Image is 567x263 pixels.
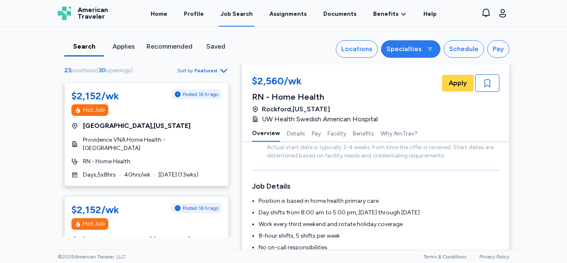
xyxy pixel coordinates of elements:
[259,243,499,252] li: No on-call responsibilities
[259,232,499,240] li: 8-hour shifts, 5 shifts per week
[83,235,191,245] span: [GEOGRAPHIC_DATA] , [US_STATE]
[341,44,372,54] div: Locations
[287,124,305,142] button: Details
[252,74,383,89] div: $2,560/wk
[83,157,130,166] span: RN - Home Health
[267,143,499,160] div: Actual start date is typically 3-4 weeks from time the offer is received. Start dates are determi...
[107,42,140,52] div: Applies
[124,171,150,179] span: 40 hrs/wk
[259,220,499,229] li: Work every third weekend and rotate holiday coverage
[71,67,96,74] span: positions
[83,121,191,131] span: [GEOGRAPHIC_DATA] , [US_STATE]
[479,254,509,260] a: Privacy Policy
[220,10,253,18] div: Job Search
[183,91,218,98] span: Posted 16 hr ago
[78,7,108,20] span: American Traveler
[252,180,499,192] h3: Job Details
[442,75,474,91] button: Apply
[58,7,71,20] img: Logo
[147,42,193,52] div: Recommended
[353,124,374,142] button: Benefits
[106,67,131,74] span: openings
[83,106,105,114] div: Hot Job
[423,254,466,260] a: Terms & Conditions
[71,89,119,103] div: $2,152/wk
[64,66,136,75] div: ( )
[373,10,407,18] a: Benefits
[195,67,217,74] span: Featured
[487,40,509,58] button: Pay
[83,171,116,179] span: Days , 5 x 8 hrs
[252,124,280,142] button: Overview
[262,114,378,124] span: UW Health Swedish American Hospital
[177,67,193,74] span: Sort by
[64,67,71,74] span: 23
[259,197,499,205] li: Position is based in home health primary care
[262,104,330,114] span: Rockford , [US_STATE]
[336,40,378,58] button: Locations
[68,42,100,52] div: Search
[381,124,418,142] button: Why AmTrav?
[252,91,383,103] div: RN - Home Health
[199,42,232,52] div: Saved
[83,220,105,228] div: Hot Job
[373,10,398,18] span: Benefits
[177,66,229,76] button: Sort byFeatured
[449,44,479,54] div: Schedule
[159,171,198,179] span: [DATE] ( 13 wks)
[98,67,106,74] span: 30
[83,136,222,152] span: Providence VNA Home Health - [GEOGRAPHIC_DATA]
[183,205,218,211] span: Posted 16 hr ago
[259,209,499,217] li: Day shifts from 8:00 am to 5:00 pm, [DATE] through [DATE]
[381,40,440,58] button: Specialties
[71,203,119,216] div: $2,152/wk
[327,124,346,142] button: Facility
[386,44,422,54] div: Specialties
[493,44,504,54] div: Pay
[58,253,125,260] span: © 2025 American Traveler, LLC
[312,124,321,142] button: Pay
[449,78,467,88] span: Apply
[219,1,254,27] a: Job Search
[444,40,484,58] button: Schedule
